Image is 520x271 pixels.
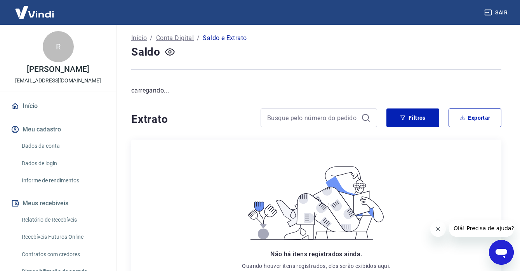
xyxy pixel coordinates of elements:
[27,65,89,73] p: [PERSON_NAME]
[483,5,511,20] button: Sair
[5,5,65,12] span: Olá! Precisa de ajuda?
[131,112,251,127] h4: Extrato
[131,33,147,43] a: Início
[150,33,153,43] p: /
[197,33,200,43] p: /
[9,98,107,115] a: Início
[156,33,194,43] a: Conta Digital
[270,250,362,258] span: Não há itens registrados ainda.
[9,195,107,212] button: Meus recebíveis
[203,33,247,43] p: Saldo e Extrato
[15,77,101,85] p: [EMAIL_ADDRESS][DOMAIN_NAME]
[449,108,501,127] button: Exportar
[430,221,446,237] iframe: Fechar mensagem
[9,0,60,24] img: Vindi
[131,86,501,95] p: carregando...
[386,108,439,127] button: Filtros
[19,138,107,154] a: Dados da conta
[9,121,107,138] button: Meu cadastro
[131,44,160,60] h4: Saldo
[489,240,514,265] iframe: Botão para abrir a janela de mensagens
[19,173,107,189] a: Informe de rendimentos
[19,229,107,245] a: Recebíveis Futuros Online
[242,262,390,270] p: Quando houver itens registrados, eles serão exibidos aqui.
[449,220,514,237] iframe: Mensagem da empresa
[19,212,107,228] a: Relatório de Recebíveis
[267,112,358,124] input: Busque pelo número do pedido
[19,247,107,262] a: Contratos com credores
[19,156,107,171] a: Dados de login
[43,31,74,62] div: R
